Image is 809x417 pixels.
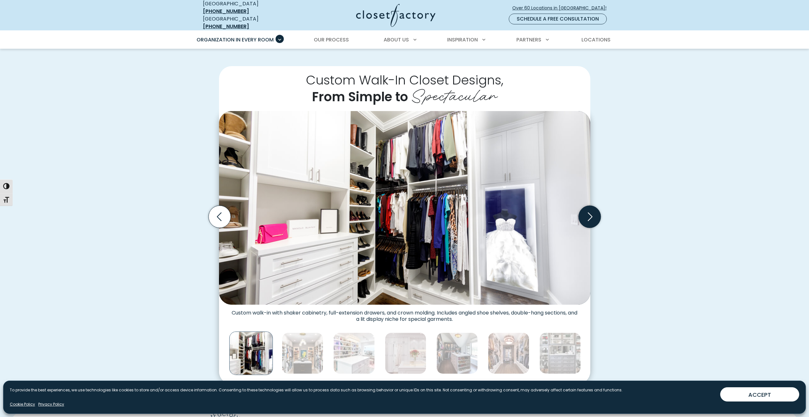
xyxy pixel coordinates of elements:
[206,203,233,230] button: Previous slide
[192,31,617,49] nav: Primary Menu
[539,333,581,374] img: Modern gray closet with integrated lighting, glass display shelves for designer handbags, and a d...
[306,71,503,89] span: Custom Walk-In Closet Designs,
[10,387,623,393] p: To provide the best experiences, we use technologies like cookies to store and/or access device i...
[203,8,249,15] a: [PHONE_NUMBER]
[576,203,603,230] button: Next slide
[203,15,295,30] div: [GEOGRAPHIC_DATA]
[38,401,64,407] a: Privacy Policy
[385,333,426,374] img: Elegant white walk-in closet with ornate cabinetry, a center island, and classic molding
[356,4,435,27] img: Closet Factory Logo
[314,36,349,43] span: Our Process
[219,111,590,305] img: Custom walk-in with shaker cabinetry, full-extension drawers, and crown molding. Includes angled ...
[10,401,35,407] a: Cookie Policy
[384,36,409,43] span: About Us
[411,81,497,107] span: Spectacular
[447,36,478,43] span: Inspiration
[488,333,529,374] img: Elegant white closet with symmetrical shelving, brass drawer handles
[197,36,274,43] span: Organization in Every Room
[312,88,408,106] span: From Simple to
[720,387,799,401] button: ACCEPT
[333,333,375,374] img: Closet featuring a large white island, wall of shelves for shoes and boots, and a sparkling chand...
[203,23,249,30] a: [PHONE_NUMBER]
[516,36,541,43] span: Partners
[509,14,607,24] a: Schedule a Free Consultation
[219,305,590,322] figcaption: Custom walk-in with shaker cabinetry, full-extension drawers, and crown molding. Includes angled ...
[512,3,612,14] a: Over 60 Locations in [GEOGRAPHIC_DATA]!
[512,5,611,11] span: Over 60 Locations in [GEOGRAPHIC_DATA]!
[282,333,323,374] img: Walk-in with dual islands, extensive hanging and shoe space, and accent-lit shelves highlighting ...
[581,36,611,43] span: Locations
[229,332,273,375] img: Custom walk-in with shaker cabinetry, full-extension drawers, and crown molding. Includes angled ...
[436,333,478,374] img: Stylish walk-in closet with black-framed glass cabinetry, island with shoe shelving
